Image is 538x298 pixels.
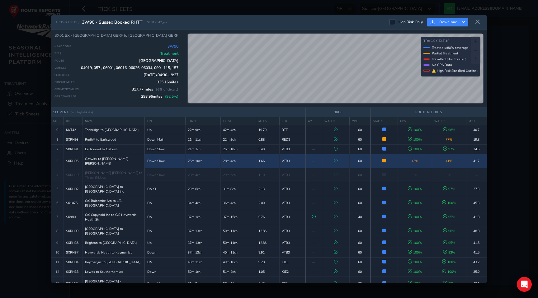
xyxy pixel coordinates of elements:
[443,215,455,219] span: 95 %
[154,87,178,92] span: ( 95 % of circuit)
[443,229,455,233] span: 96 %
[305,108,370,117] th: NROL
[432,57,466,62] span: Travelled (Not Treated)
[312,269,315,274] span: —
[312,201,315,205] span: —
[145,154,186,168] td: Down Slow
[83,117,145,125] th: NAME
[446,159,452,163] span: 41 %
[322,117,349,125] th: WATER
[85,226,143,236] span: [GEOGRAPHIC_DATA] to [GEOGRAPHIC_DATA]
[186,224,221,238] td: 37m 13ch
[466,224,487,238] td: 48.8
[408,269,422,274] span: 100 %
[517,277,532,292] div: Open Intercom Messenger
[312,229,315,233] span: —
[349,154,370,168] td: 60
[305,117,322,125] th: AM
[408,260,422,264] span: 100 %
[85,240,137,245] span: Brighton to [GEOGRAPHIC_DATA]
[221,135,256,144] td: 22m 9ch
[466,144,487,154] td: 34.5
[145,117,186,125] th: LINE
[85,128,139,132] span: Tonbridge to [GEOGRAPHIC_DATA]
[221,210,256,224] td: 37m 15ch
[280,196,305,210] td: VTB3
[85,147,118,151] span: Earlswood to Gatwick
[280,267,305,277] td: KJE2
[256,224,279,238] td: 12.86
[132,87,178,92] span: 317.77 miles
[165,94,178,99] span: ( 92.5 %)
[432,117,466,125] th: WATER
[186,182,221,196] td: 29m 6ch
[446,137,452,142] span: 77 %
[256,117,279,125] th: MILES
[349,168,370,182] td: 60
[160,51,178,56] span: Treatment
[349,144,370,154] td: 60
[186,257,221,267] td: 40m 11ch
[432,68,478,73] span: ⚠ High Risk Site (Red Outline)
[145,210,186,224] td: DN
[466,125,487,135] td: 40.7
[443,250,455,255] span: 93 %
[145,196,186,210] td: DN
[168,44,178,49] span: 3W90
[280,257,305,267] td: KJE1
[466,257,487,267] td: 43.2
[145,135,186,144] td: Down Main
[442,269,456,274] span: 100 %
[408,215,422,219] span: 100 %
[280,154,305,168] td: VTB3
[256,257,279,267] td: 9.28
[186,210,221,224] td: 37m 1ch
[349,248,370,257] td: 60
[370,108,487,117] th: ROUTE REPORTS
[85,184,143,194] span: [GEOGRAPHIC_DATA] to [GEOGRAPHIC_DATA] jnc
[443,187,455,191] span: 97 %
[349,257,370,267] td: 60
[144,72,178,77] span: [DATE] • 04:30 - 19:27
[256,277,279,291] td: 5.45
[221,248,256,257] td: 40m 11ch
[186,238,221,248] td: 37m 13ch
[312,187,315,191] span: —
[312,137,315,142] span: —
[186,277,221,291] td: 51m 3ch
[398,117,432,125] th: GPS
[186,196,221,210] td: 34m 4ch
[432,63,452,67] span: No GPS Data
[349,210,370,224] td: 40
[349,224,370,238] td: 60
[466,277,487,291] td: 40.1
[85,269,123,274] span: Lewes to Southerham Jct
[256,144,279,154] td: 5.40
[139,58,178,63] span: [GEOGRAPHIC_DATA]
[256,154,279,168] td: 1.66
[442,260,456,264] span: 100 %
[432,51,458,56] span: Partial Treatment
[280,182,305,196] td: VTB3
[443,240,455,245] span: 95 %
[221,117,256,125] th: FINISH
[256,238,279,248] td: 12.86
[423,39,478,43] h4: Track Status
[446,173,451,177] span: 0%
[312,159,315,163] span: —
[466,210,487,224] td: 41.8
[256,248,279,257] td: 2.91
[256,135,279,144] td: 0.88
[256,267,279,277] td: 1.05
[312,250,315,255] span: —
[349,117,370,125] th: MPH
[256,182,279,196] td: 2.13
[280,144,305,154] td: VTB3
[312,173,315,177] span: —
[186,135,221,144] td: 21m 11ch
[280,210,305,224] td: VTB3
[280,168,305,182] td: VTB3
[349,238,370,248] td: 60
[157,80,178,85] span: 335.16 miles
[280,135,305,144] td: RED2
